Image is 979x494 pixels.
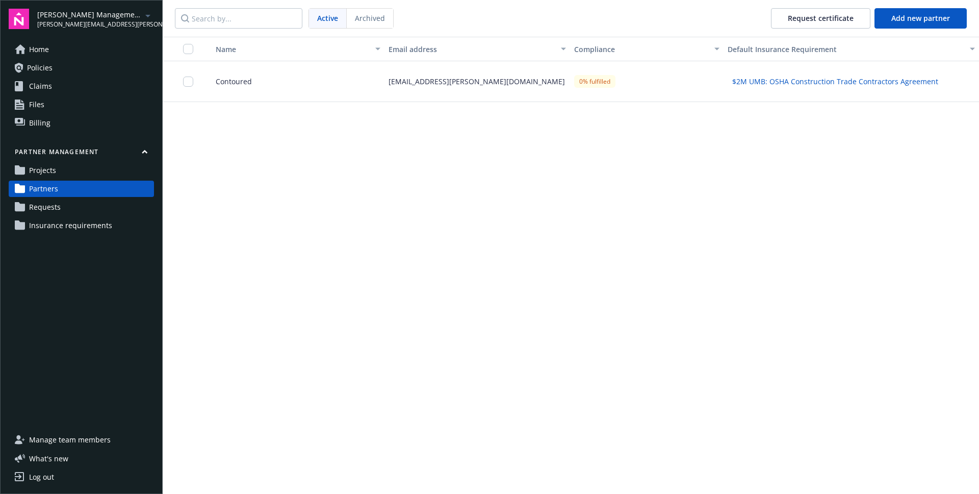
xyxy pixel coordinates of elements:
[9,60,154,76] a: Policies
[724,37,979,61] button: Default Insurance Requirement
[9,217,154,234] a: Insurance requirements
[384,37,570,61] button: Email address
[771,8,870,29] button: Request certificate
[9,115,154,131] a: Billing
[9,432,154,448] a: Manage team members
[788,9,854,28] div: Request certificate
[142,9,154,21] a: arrowDropDown
[9,199,154,215] a: Requests
[208,44,369,55] div: Name
[728,73,943,89] button: $2M UMB: OSHA Construction Trade Contractors Agreement
[891,13,950,23] span: Add new partner
[29,162,56,179] span: Projects
[208,76,252,87] span: Contoured
[29,453,68,464] span: What ' s new
[37,9,142,20] span: [PERSON_NAME] Management Company
[29,181,58,197] span: Partners
[317,13,338,23] span: Active
[29,199,61,215] span: Requests
[37,20,142,29] span: [PERSON_NAME][EMAIL_ADDRESS][PERSON_NAME][DOMAIN_NAME]
[37,9,154,29] button: [PERSON_NAME] Management Company[PERSON_NAME][EMAIL_ADDRESS][PERSON_NAME][DOMAIN_NAME]arrowDropDown
[574,75,615,88] div: 0% fulfilled
[384,61,570,102] div: [EMAIL_ADDRESS][PERSON_NAME][DOMAIN_NAME]
[9,9,29,29] img: navigator-logo.svg
[9,453,85,464] button: What's new
[355,13,385,23] span: Archived
[29,469,54,485] div: Log out
[9,147,154,160] button: Partner management
[29,432,111,448] span: Manage team members
[29,41,49,58] span: Home
[874,8,967,29] button: Add new partner
[175,8,302,29] input: Search by...
[732,76,938,87] span: $2M UMB: OSHA Construction Trade Contractors Agreement
[29,78,52,94] span: Claims
[9,162,154,179] a: Projects
[574,44,708,55] div: Compliance
[183,44,193,54] input: Select all
[183,77,193,87] input: Toggle Row Selected
[9,41,154,58] a: Home
[29,217,112,234] span: Insurance requirements
[389,44,555,55] div: Email address
[9,181,154,197] a: Partners
[9,78,154,94] a: Claims
[27,60,53,76] span: Policies
[728,44,964,55] div: Default Insurance Requirement
[9,96,154,113] a: Files
[29,115,50,131] span: Billing
[208,44,369,55] div: Toggle SortBy
[29,96,44,113] span: Files
[570,37,724,61] button: Compliance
